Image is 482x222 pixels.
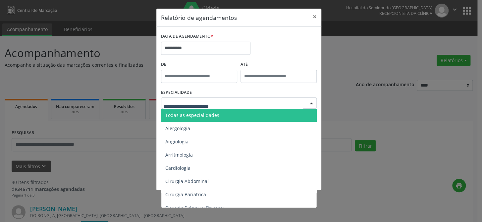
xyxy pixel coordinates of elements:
span: Cirurgia Cabeça e Pescoço [165,204,224,211]
span: Alergologia [165,125,190,131]
span: Arritmologia [165,152,193,158]
label: ATÉ [241,59,317,70]
label: De [161,59,237,70]
span: Cirurgia Bariatrica [165,191,206,198]
span: Cardiologia [165,165,190,171]
h5: Relatório de agendamentos [161,13,237,22]
span: Angiologia [165,138,188,145]
span: Todas as especialidades [165,112,219,118]
label: DATA DE AGENDAMENTO [161,31,213,42]
label: ESPECIALIDADE [161,88,192,98]
span: Cirurgia Abdominal [165,178,209,184]
button: Close [308,9,321,25]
